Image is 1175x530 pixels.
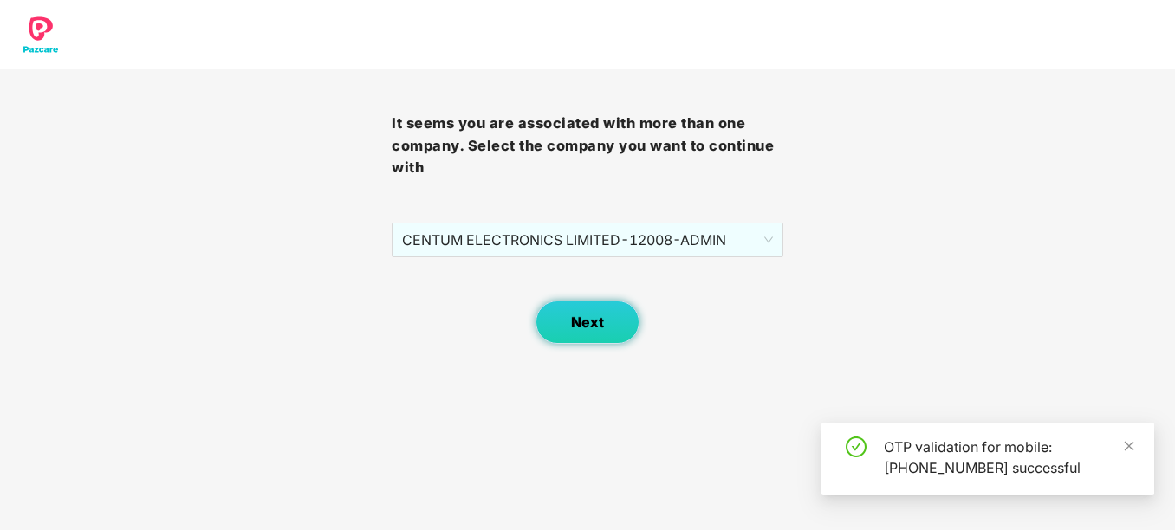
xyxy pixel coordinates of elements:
[392,113,783,179] h3: It seems you are associated with more than one company. Select the company you want to continue with
[571,314,604,331] span: Next
[846,436,867,457] span: check-circle
[1123,440,1135,452] span: close
[884,436,1133,478] div: OTP validation for mobile: [PHONE_NUMBER] successful
[536,301,639,344] button: Next
[402,223,773,256] span: CENTUM ELECTRONICS LIMITED - 12008 - ADMIN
